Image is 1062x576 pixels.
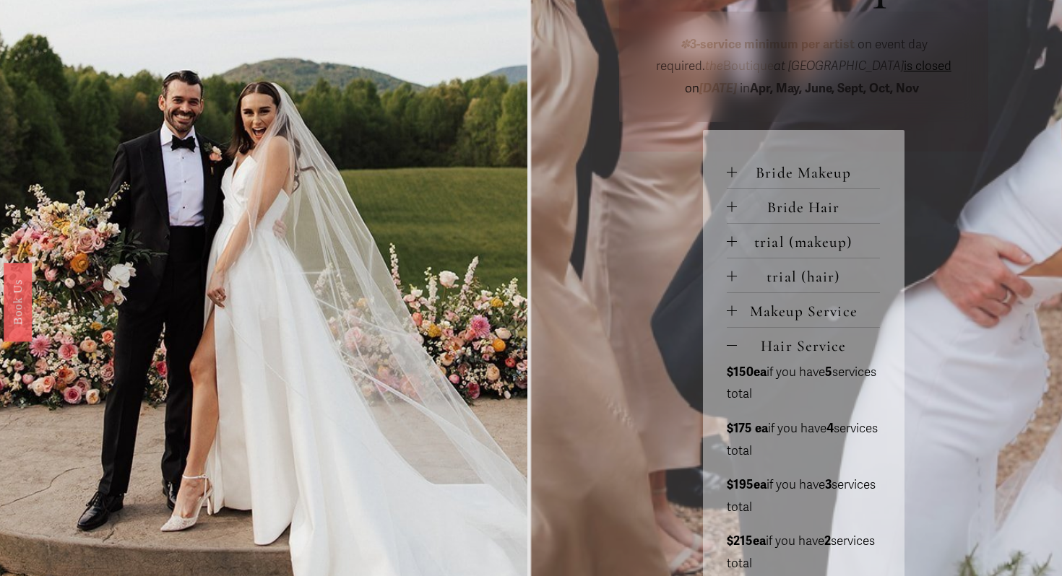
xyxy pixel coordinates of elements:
button: Bride Hair [727,189,880,223]
strong: 3-service minimum per artist [690,37,855,52]
span: in [737,81,922,96]
strong: 2 [824,533,831,549]
strong: $175 ea [727,421,768,436]
span: Boutique [705,58,774,74]
button: Bride Makeup [727,154,880,188]
p: if you have services total [727,362,880,406]
button: trial (makeup) [727,224,880,258]
span: trial (makeup) [737,232,880,251]
em: [DATE] [699,81,737,96]
strong: $195ea [727,477,767,492]
button: Hair Service [727,328,880,362]
p: on [641,34,966,100]
span: Hair Service [737,336,880,355]
strong: 3 [825,477,832,492]
strong: $215ea [727,533,766,549]
a: Book Us [4,263,32,341]
span: Bride Makeup [737,163,880,182]
em: the [705,58,723,74]
button: trial (hair) [727,258,880,292]
em: ✽ [680,37,690,52]
span: Makeup Service [737,302,880,320]
strong: 4 [826,421,834,436]
p: if you have services total [727,418,880,462]
strong: Apr, May, June, Sept, Oct, Nov [750,81,919,96]
span: Bride Hair [737,198,880,217]
span: is closed [904,58,951,74]
span: trial (hair) [737,267,880,286]
button: Makeup Service [727,293,880,327]
em: at [GEOGRAPHIC_DATA] [774,58,904,74]
strong: $150ea [727,365,767,380]
strong: 5 [825,365,832,380]
p: if you have services total [727,474,880,518]
p: if you have services total [727,531,880,575]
